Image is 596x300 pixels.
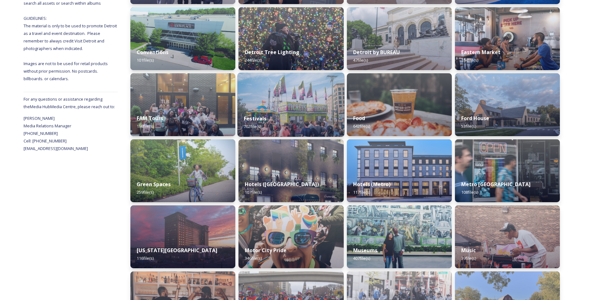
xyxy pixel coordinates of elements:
[24,115,88,151] span: [PERSON_NAME] Media Relations Manager [PHONE_NUMBER] Cell: [PHONE_NUMBER] [EMAIL_ADDRESS][DOMAIN_...
[137,57,154,63] span: 101 file(s)
[461,181,531,188] strong: Metro [GEOGRAPHIC_DATA]
[353,49,400,56] strong: Detroit by BUREAU
[137,49,168,56] strong: Conventions
[353,115,365,122] strong: Food
[461,115,489,122] strong: Ford House
[455,205,560,268] img: 87bbb248-d5f7-45c8-815f-fb574559da3d.jpg
[461,123,476,129] span: 53 file(s)
[238,205,343,268] img: IMG_1897.jpg
[24,96,115,109] span: For any questions or assistance regarding the Media Hub Media Centre, please reach out to:
[137,181,171,188] strong: Green Spaces
[353,189,370,195] span: 117 file(s)
[130,73,235,136] img: 452b8020-6387-402f-b366-1d8319e12489.jpg
[245,247,287,254] strong: Motor City Pride
[137,247,217,254] strong: [US_STATE][GEOGRAPHIC_DATA]
[353,123,370,129] span: 642 file(s)
[245,49,299,56] strong: Detroit Tree Lighting
[353,57,368,63] span: 47 file(s)
[245,189,262,195] span: 107 file(s)
[347,7,452,70] img: Bureau_DIA_6998.jpg
[238,139,343,202] img: 9db3a68e-ccf0-48b5-b91c-5c18c61d7b6a.jpg
[461,255,476,261] span: 39 file(s)
[130,139,235,202] img: a8e7e45d-5635-4a99-9fe8-872d7420e716.jpg
[461,189,478,195] span: 108 file(s)
[238,7,343,70] img: ad1a86ae-14bd-4f6b-9ce0-fa5a51506304.jpg
[461,49,500,56] strong: Eastern Market
[137,255,154,261] span: 116 file(s)
[130,7,235,70] img: 35ad669e-8c01-473d-b9e4-71d78d8e13d9.jpg
[244,115,266,122] strong: Festivals
[347,73,452,136] img: a0bd6cc6-0a5e-4110-bbb1-1ef2cc64960c.jpg
[353,181,391,188] strong: Hotels (Metro)
[245,181,319,188] strong: Hotels ([GEOGRAPHIC_DATA])
[455,7,560,70] img: 3c2c6adb-06da-4ad6-b7c8-83bb800b1f33.jpg
[353,247,377,254] strong: Museums
[455,73,560,136] img: VisitorCenter.jpg
[245,255,262,261] span: 346 file(s)
[347,205,452,268] img: e48ebac4-80d7-47a5-98d3-b3b6b4c147fe.jpg
[130,205,235,268] img: 5d4b6ee4-1201-421a-84a9-a3631d6f7534.jpg
[137,123,154,129] span: 198 file(s)
[353,255,370,261] span: 407 file(s)
[455,139,560,202] img: 56cf2de5-9e63-4a55-bae3-7a1bc8cd39db.jpg
[137,115,163,122] strong: FAM Tours
[244,124,261,129] span: 702 file(s)
[245,57,262,63] span: 244 file(s)
[137,189,154,195] span: 259 file(s)
[238,73,345,137] img: DSC02900.jpg
[347,139,452,202] img: 3bd2b034-4b7d-4836-94aa-bbf99ed385d6.jpg
[461,57,478,63] span: 184 file(s)
[461,247,476,254] strong: Music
